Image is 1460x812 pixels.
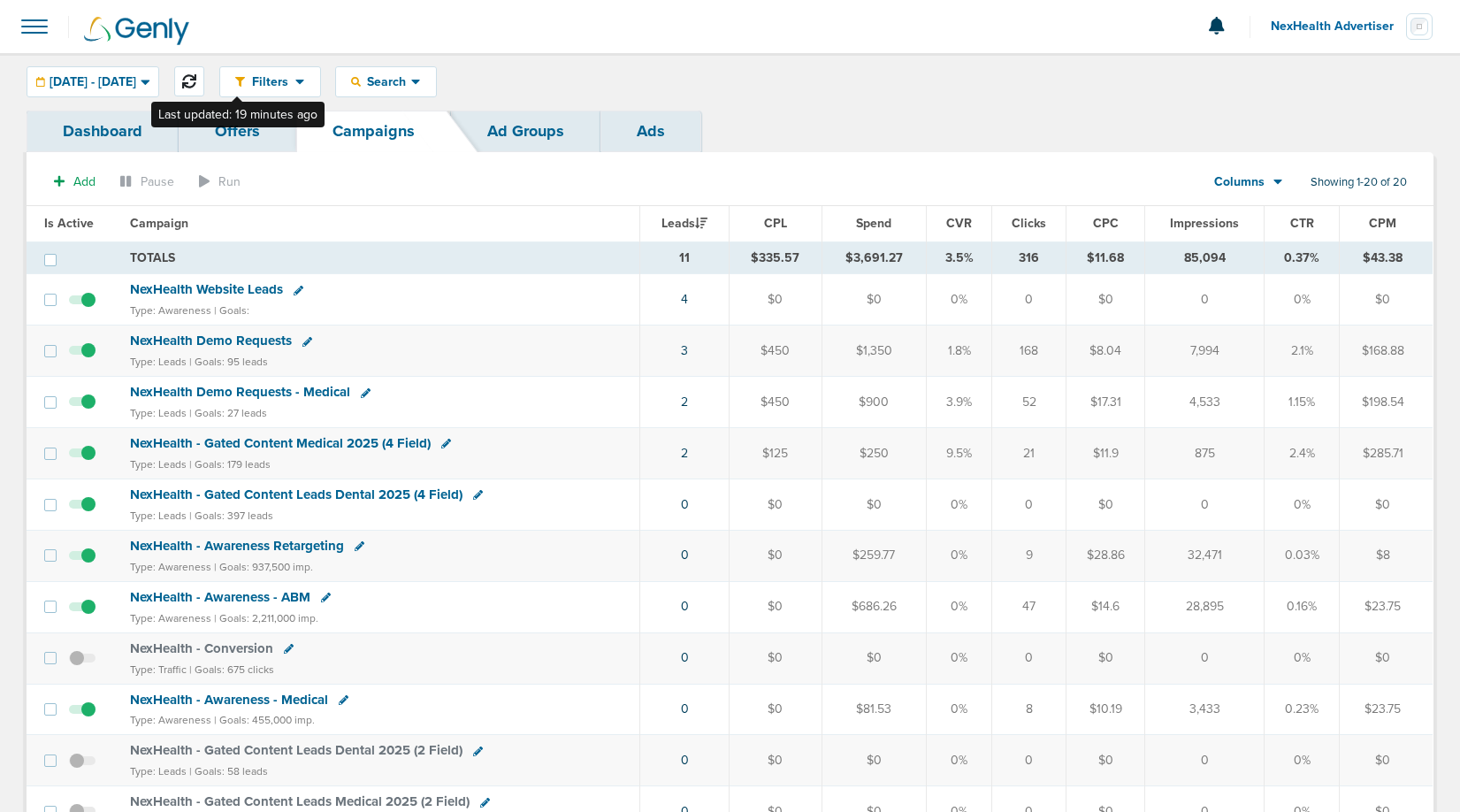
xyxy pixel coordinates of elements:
[681,599,689,614] a: 0
[1265,274,1340,326] td: 0%
[50,76,136,88] span: [DATE] - [DATE]
[130,692,328,708] span: NexHealth - Awareness - Medical
[130,333,292,349] span: NexHealth Demo Requests
[681,650,689,665] a: 0
[1066,377,1145,428] td: $17.31
[1265,735,1340,786] td: 0%
[130,561,211,573] small: Type: Awareness
[1340,479,1433,530] td: $0
[1340,684,1433,735] td: $23.75
[130,589,310,605] span: NexHealth - Awareness - ABM
[640,241,730,274] td: 11
[992,632,1066,684] td: 0
[1265,377,1340,428] td: 1.15%
[189,765,268,778] small: | Goals: 58 leads
[946,216,972,231] span: CVR
[926,530,992,581] td: 0%
[681,395,688,410] a: 2
[600,111,701,152] a: Ads
[1265,241,1340,274] td: 0.37%
[992,684,1066,735] td: 8
[681,548,689,563] a: 0
[822,632,926,684] td: $0
[992,326,1066,377] td: 168
[992,530,1066,581] td: 9
[926,377,992,428] td: 3.9%
[1145,241,1265,274] td: 85,094
[822,479,926,530] td: $0
[681,292,688,307] a: 4
[730,326,822,377] td: $450
[1311,175,1407,190] span: Showing 1-20 of 20
[130,663,187,676] small: Type: Traffic
[130,538,344,554] span: NexHealth - Awareness Retargeting
[130,281,283,297] span: NexHealth Website Leads
[130,714,211,726] small: Type: Awareness
[130,793,470,809] span: NexHealth - Gated Content Leads Medical 2025 (2 Field)
[1066,428,1145,479] td: $11.9
[1265,530,1340,581] td: 0.03%
[1340,377,1433,428] td: $198.54
[130,612,211,624] small: Type: Awareness
[730,274,822,326] td: $0
[926,241,992,274] td: 3.5%
[1066,684,1145,735] td: $10.19
[130,356,187,368] small: Type: Leads
[1066,581,1145,632] td: $14.6
[730,735,822,786] td: $0
[1145,274,1265,326] td: 0
[1066,632,1145,684] td: $0
[1145,735,1265,786] td: 0
[822,326,926,377] td: $1,350
[1340,428,1433,479] td: $285.71
[1265,632,1340,684] td: 0%
[130,742,462,758] span: NexHealth - Gated Content Leads Dental 2025 (2 Field)
[1093,216,1119,231] span: CPC
[130,458,187,471] small: Type: Leads
[992,735,1066,786] td: 0
[992,377,1066,428] td: 52
[1145,581,1265,632] td: 28,895
[189,356,268,368] small: | Goals: 95 leads
[730,530,822,581] td: $0
[44,169,105,195] button: Add
[1066,241,1145,274] td: $11.68
[214,612,318,624] small: | Goals: 2,211,000 imp.
[451,111,600,152] a: Ad Groups
[1066,326,1145,377] td: $8.04
[130,304,211,317] small: Type: Awareness
[926,581,992,632] td: 0%
[992,428,1066,479] td: 21
[730,684,822,735] td: $0
[992,479,1066,530] td: 0
[1265,581,1340,632] td: 0.16%
[730,632,822,684] td: $0
[730,377,822,428] td: $450
[1214,173,1265,191] span: Columns
[681,343,688,358] a: 3
[681,753,689,768] a: 0
[926,632,992,684] td: 0%
[214,304,249,317] small: | Goals:
[130,384,350,400] span: NexHealth Demo Requests - Medical
[730,581,822,632] td: $0
[361,74,411,89] span: Search
[1265,428,1340,479] td: 2.4%
[130,407,187,419] small: Type: Leads
[1369,216,1396,231] span: CPM
[1340,581,1433,632] td: $23.75
[856,216,891,231] span: Spend
[1145,684,1265,735] td: 3,433
[992,241,1066,274] td: 316
[764,216,787,231] span: CPL
[189,509,273,522] small: | Goals: 397 leads
[822,735,926,786] td: $0
[1290,216,1314,231] span: CTR
[1145,377,1265,428] td: 4,533
[84,17,189,45] img: Genly
[1340,530,1433,581] td: $8
[296,111,451,152] a: Campaigns
[189,663,274,676] small: | Goals: 675 clicks
[1066,274,1145,326] td: $0
[926,326,992,377] td: 1.8%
